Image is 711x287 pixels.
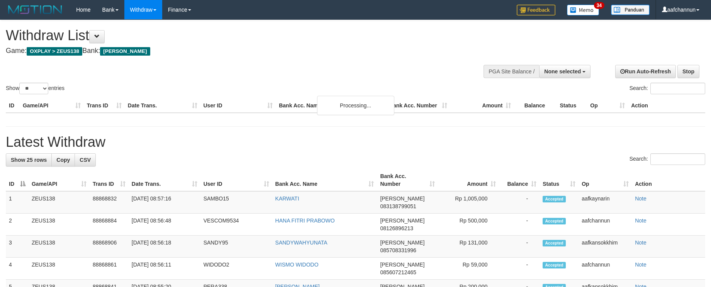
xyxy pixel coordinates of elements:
th: Date Trans. [125,98,200,113]
th: ID [6,98,20,113]
img: Button%20Memo.svg [567,5,599,15]
input: Search: [650,83,705,94]
td: ZEUS138 [29,214,90,236]
td: 88868832 [90,191,129,214]
a: SANDYWAHYUNATA [275,239,328,246]
img: panduan.png [611,5,650,15]
th: Bank Acc. Number: activate to sort column ascending [377,169,438,191]
span: Copy [56,157,70,163]
span: [PERSON_NAME] [380,217,424,224]
label: Search: [630,83,705,94]
a: Run Auto-Refresh [615,65,676,78]
a: Note [635,195,647,202]
td: SANDY95 [200,236,272,258]
span: Accepted [543,218,566,224]
th: User ID: activate to sort column ascending [200,169,272,191]
th: Amount [450,98,514,113]
a: CSV [75,153,96,166]
th: Status [557,98,587,113]
td: - [499,258,540,280]
td: aafkansokkhim [579,236,632,258]
th: Amount: activate to sort column ascending [438,169,499,191]
span: Copy 085708331996 to clipboard [380,247,416,253]
span: Accepted [543,240,566,246]
td: [DATE] 08:56:11 [129,258,200,280]
th: Game/API: activate to sort column ascending [29,169,90,191]
td: - [499,214,540,236]
td: 1 [6,191,29,214]
img: Feedback.jpg [517,5,555,15]
td: WIDODO2 [200,258,272,280]
input: Search: [650,153,705,165]
span: Copy 08126896213 to clipboard [380,225,413,231]
span: Show 25 rows [11,157,47,163]
span: [PERSON_NAME] [380,239,424,246]
td: [DATE] 08:56:18 [129,236,200,258]
h1: Latest Withdraw [6,134,705,150]
td: Rp 59,000 [438,258,499,280]
th: Trans ID: activate to sort column ascending [90,169,129,191]
a: Stop [677,65,699,78]
td: SAMBO15 [200,191,272,214]
th: Balance: activate to sort column ascending [499,169,540,191]
td: 88868861 [90,258,129,280]
span: OXPLAY > ZEUS138 [27,47,82,56]
a: KARWATI [275,195,299,202]
th: Date Trans.: activate to sort column ascending [129,169,200,191]
div: PGA Site Balance / [484,65,539,78]
th: Op: activate to sort column ascending [579,169,632,191]
th: Bank Acc. Number [386,98,450,113]
img: MOTION_logo.png [6,4,64,15]
select: Showentries [19,83,48,94]
th: Balance [514,98,557,113]
span: [PERSON_NAME] [380,195,424,202]
a: Show 25 rows [6,153,52,166]
td: ZEUS138 [29,236,90,258]
td: - [499,236,540,258]
a: HANA FITRI PRABOWO [275,217,335,224]
th: Bank Acc. Name: activate to sort column ascending [272,169,377,191]
label: Show entries [6,83,64,94]
span: [PERSON_NAME] [100,47,150,56]
a: Note [635,217,647,224]
a: Note [635,239,647,246]
button: None selected [539,65,591,78]
th: Action [628,98,705,113]
span: None selected [544,68,581,75]
span: Accepted [543,196,566,202]
th: Game/API [20,98,84,113]
td: 88868906 [90,236,129,258]
span: 34 [594,2,604,9]
a: WISMO WIDODO [275,262,319,268]
span: Copy 085607212465 to clipboard [380,269,416,275]
th: Action [632,169,705,191]
a: Note [635,262,647,268]
td: VESCOM9534 [200,214,272,236]
th: Bank Acc. Name [276,98,386,113]
td: [DATE] 08:56:48 [129,214,200,236]
span: Copy 083138799051 to clipboard [380,203,416,209]
td: [DATE] 08:57:16 [129,191,200,214]
td: 88868884 [90,214,129,236]
span: CSV [80,157,91,163]
th: User ID [200,98,276,113]
th: ID: activate to sort column descending [6,169,29,191]
td: 4 [6,258,29,280]
td: ZEUS138 [29,258,90,280]
td: ZEUS138 [29,191,90,214]
label: Search: [630,153,705,165]
span: Accepted [543,262,566,268]
th: Op [587,98,628,113]
td: Rp 1,005,000 [438,191,499,214]
td: 2 [6,214,29,236]
th: Trans ID [84,98,125,113]
td: Rp 131,000 [438,236,499,258]
th: Status: activate to sort column ascending [540,169,579,191]
td: aafkaynarin [579,191,632,214]
td: 3 [6,236,29,258]
a: Copy [51,153,75,166]
div: Processing... [317,96,394,115]
span: [PERSON_NAME] [380,262,424,268]
td: aafchannun [579,258,632,280]
h4: Game: Bank: [6,47,466,55]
